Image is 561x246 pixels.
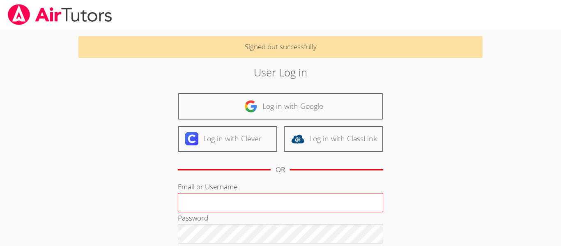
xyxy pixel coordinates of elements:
[178,93,383,119] a: Log in with Google
[129,64,432,80] h2: User Log in
[276,164,285,176] div: OR
[244,100,258,113] img: google-logo-50288ca7cdecda66e5e0955fdab243c47b7ad437acaf1139b6f446037453330a.svg
[7,4,113,25] img: airtutors_banner-c4298cdbf04f3fff15de1276eac7730deb9818008684d7c2e4769d2f7ddbe033.png
[78,36,483,58] p: Signed out successfully
[284,126,383,152] a: Log in with ClassLink
[185,132,198,145] img: clever-logo-6eab21bc6e7a338710f1a6ff85c0baf02591cd810cc4098c63d3a4b26e2feb20.svg
[178,182,237,191] label: Email or Username
[178,213,208,223] label: Password
[178,126,277,152] a: Log in with Clever
[291,132,304,145] img: classlink-logo-d6bb404cc1216ec64c9a2012d9dc4662098be43eaf13dc465df04b49fa7ab582.svg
